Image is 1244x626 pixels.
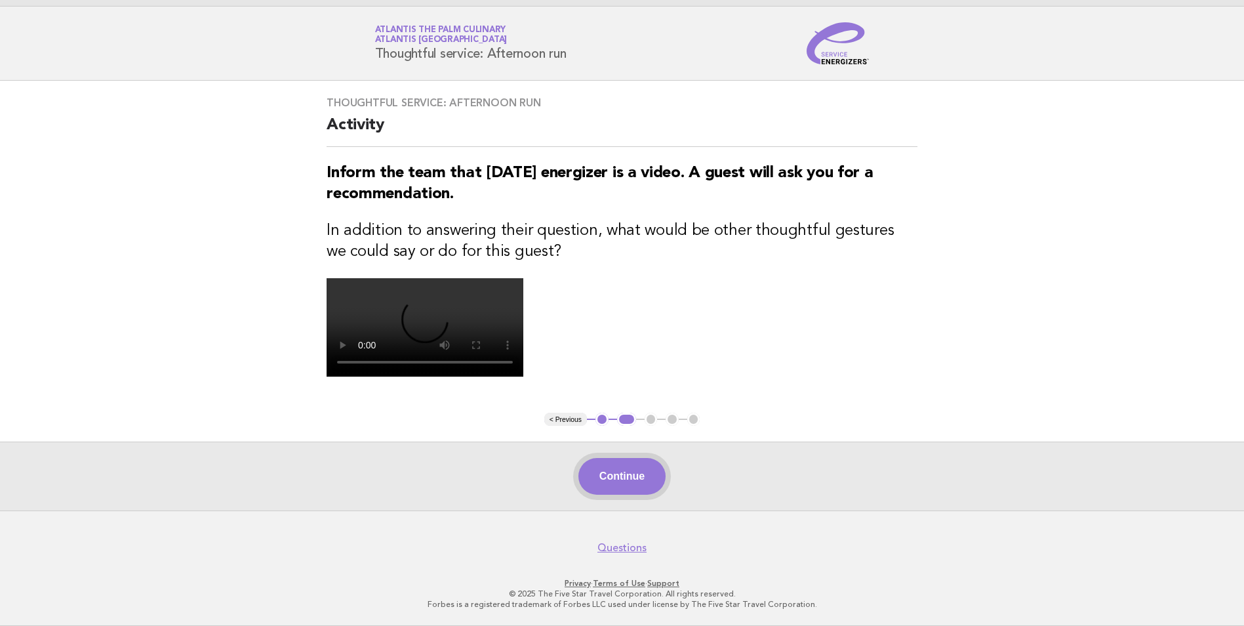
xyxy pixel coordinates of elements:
[327,220,917,262] h3: In addition to answering their question, what would be other thoughtful gestures we could say or ...
[544,413,587,426] button: < Previous
[807,22,870,64] img: Service Energizers
[221,599,1024,610] p: Forbes is a registered trademark of Forbes LLC used under license by The Five Star Travel Corpora...
[375,36,508,45] span: Atlantis [GEOGRAPHIC_DATA]
[617,413,636,426] button: 2
[597,541,647,554] a: Questions
[647,579,679,588] a: Support
[375,26,567,60] h1: Thoughtful service: Afternoon run
[327,165,873,202] strong: Inform the team that [DATE] energizer is a video. A guest will ask you for a recommendation.
[578,458,666,495] button: Continue
[221,589,1024,599] p: © 2025 The Five Star Travel Corporation. All rights reserved.
[595,413,609,426] button: 1
[327,96,917,110] h3: Thoughtful service: Afternoon run
[593,579,645,588] a: Terms of Use
[327,115,917,147] h2: Activity
[375,26,508,44] a: Atlantis The Palm CulinaryAtlantis [GEOGRAPHIC_DATA]
[221,578,1024,589] p: · ·
[565,579,591,588] a: Privacy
